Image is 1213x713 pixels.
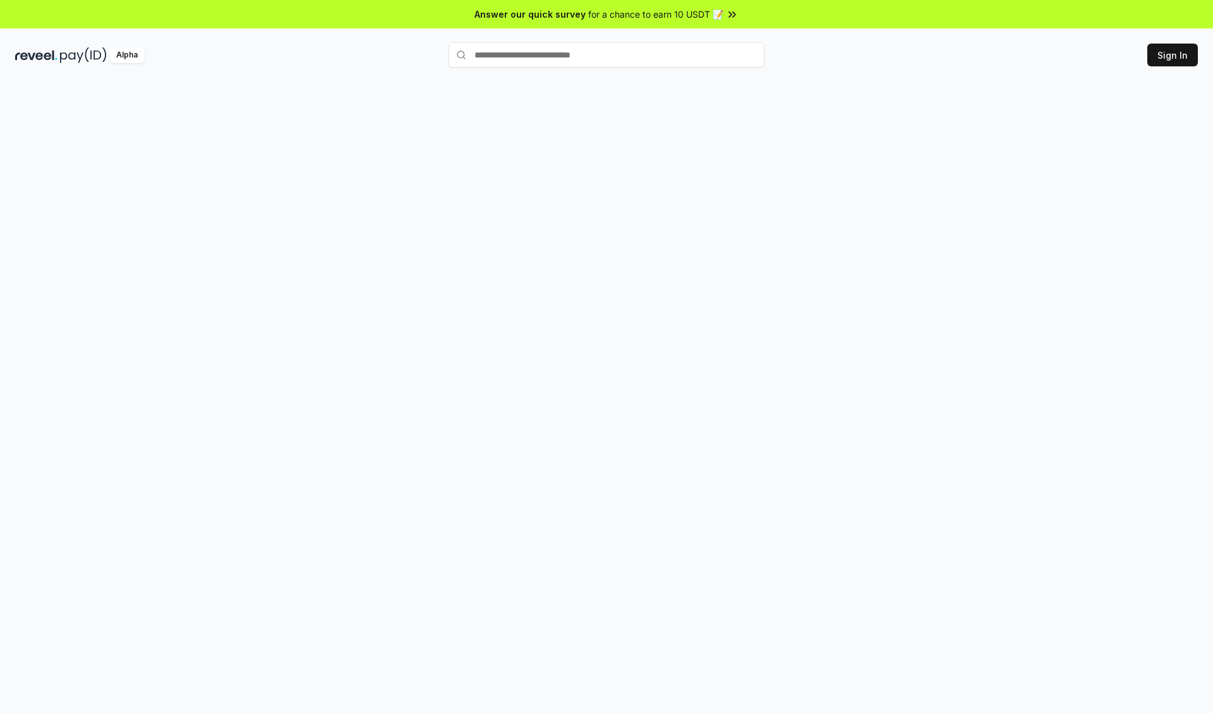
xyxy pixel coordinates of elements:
img: reveel_dark [15,47,57,63]
button: Sign In [1147,44,1198,66]
span: for a chance to earn 10 USDT 📝 [588,8,723,21]
img: pay_id [60,47,107,63]
div: Alpha [109,47,145,63]
span: Answer our quick survey [474,8,586,21]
